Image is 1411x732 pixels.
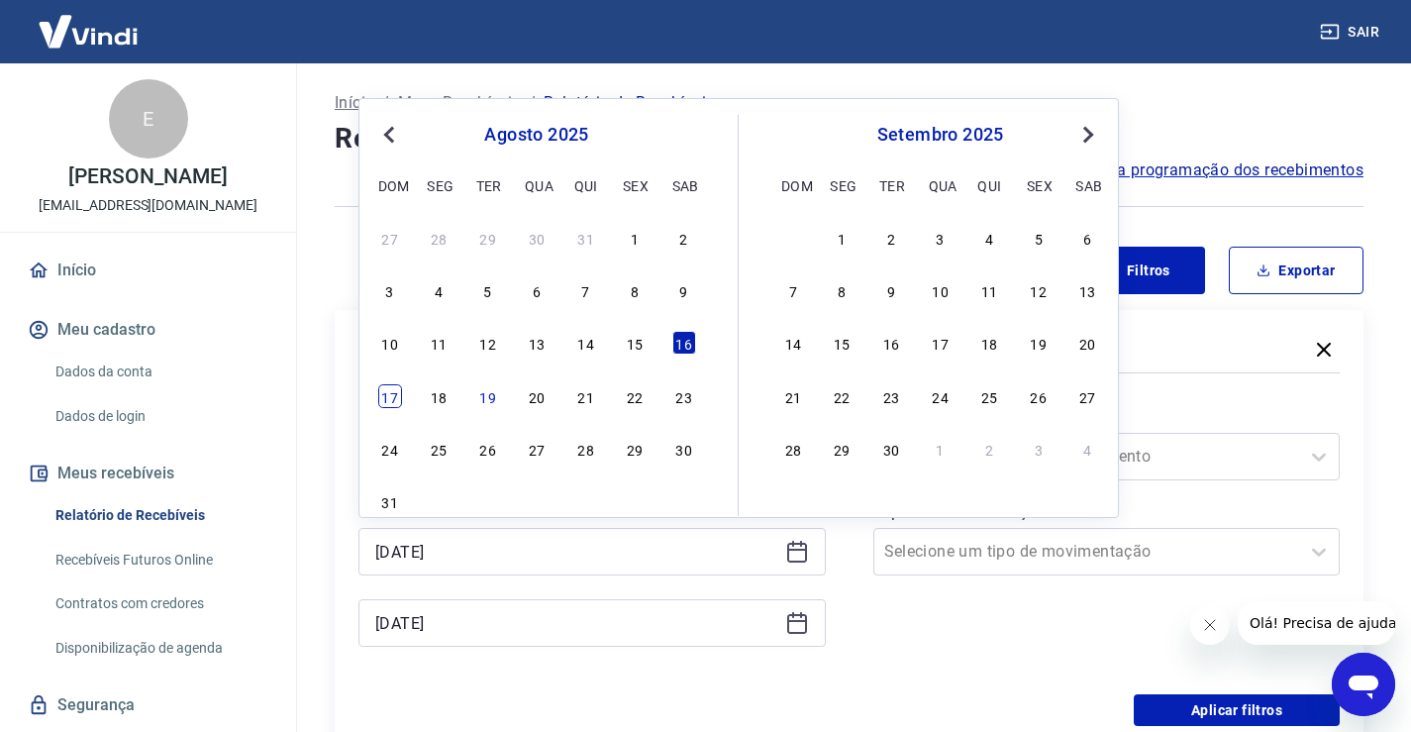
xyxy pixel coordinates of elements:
div: Choose sexta-feira, 1 de agosto de 2025 [623,226,647,250]
div: Choose terça-feira, 19 de agosto de 2025 [476,384,500,408]
a: Início [24,249,272,292]
button: Meus recebíveis [24,452,272,495]
div: Choose terça-feira, 2 de setembro de 2025 [879,226,903,250]
div: qua [525,173,549,197]
a: Relatório de Recebíveis [48,495,272,536]
div: Choose sábado, 23 de agosto de 2025 [672,384,696,408]
div: Choose terça-feira, 2 de setembro de 2025 [476,489,500,513]
a: Saiba como funciona a programação dos recebimentos [955,158,1363,182]
div: Choose quarta-feira, 30 de julho de 2025 [525,226,549,250]
div: Choose sábado, 16 de agosto de 2025 [672,331,696,355]
div: Choose sexta-feira, 5 de setembro de 2025 [623,489,647,513]
div: Choose sábado, 27 de setembro de 2025 [1075,384,1099,408]
div: Choose domingo, 27 de julho de 2025 [378,226,402,250]
div: month 2025-08 [375,223,698,516]
a: Dados da conta [48,352,272,392]
div: setembro 2025 [778,123,1102,147]
div: Choose quinta-feira, 21 de agosto de 2025 [574,384,598,408]
span: Olá! Precisa de ajuda? [12,14,166,30]
div: month 2025-09 [778,223,1102,463]
div: Choose domingo, 10 de agosto de 2025 [378,331,402,355]
iframe: Fechar mensagem [1190,605,1230,645]
button: Filtros [1070,247,1205,294]
div: Choose sábado, 20 de setembro de 2025 [1075,331,1099,355]
input: Data final [375,608,777,638]
button: Next Month [1076,123,1100,147]
div: Choose quarta-feira, 6 de agosto de 2025 [525,278,549,302]
button: Meu cadastro [24,308,272,352]
div: sab [1075,173,1099,197]
div: Choose sábado, 9 de agosto de 2025 [672,278,696,302]
div: dom [781,173,805,197]
div: Choose sexta-feira, 8 de agosto de 2025 [623,278,647,302]
div: Choose quarta-feira, 3 de setembro de 2025 [929,226,953,250]
div: Choose domingo, 24 de agosto de 2025 [378,437,402,461]
div: Choose terça-feira, 26 de agosto de 2025 [476,437,500,461]
div: Choose quinta-feira, 4 de setembro de 2025 [574,489,598,513]
div: Choose quarta-feira, 17 de setembro de 2025 [929,331,953,355]
div: Choose domingo, 17 de agosto de 2025 [378,384,402,408]
div: Choose domingo, 3 de agosto de 2025 [378,278,402,302]
div: qui [574,173,598,197]
div: Choose sexta-feira, 22 de agosto de 2025 [623,384,647,408]
p: Início [335,91,374,115]
div: Choose quinta-feira, 28 de agosto de 2025 [574,437,598,461]
div: Choose segunda-feira, 18 de agosto de 2025 [427,384,451,408]
h4: Relatório de Recebíveis [335,119,1363,158]
div: Choose sexta-feira, 12 de setembro de 2025 [1027,278,1051,302]
div: Choose terça-feira, 12 de agosto de 2025 [476,331,500,355]
div: Choose terça-feira, 9 de setembro de 2025 [879,278,903,302]
div: Choose sexta-feira, 5 de setembro de 2025 [1027,226,1051,250]
div: Choose terça-feira, 30 de setembro de 2025 [879,437,903,461]
input: Data inicial [375,537,777,567]
div: Choose sábado, 4 de outubro de 2025 [1075,437,1099,461]
div: Choose quinta-feira, 2 de outubro de 2025 [977,437,1001,461]
div: sex [623,173,647,197]
img: Vindi [24,1,152,61]
div: Choose domingo, 7 de setembro de 2025 [781,278,805,302]
div: Choose terça-feira, 16 de setembro de 2025 [879,331,903,355]
div: Choose segunda-feira, 29 de setembro de 2025 [830,437,854,461]
div: Choose quarta-feira, 24 de setembro de 2025 [929,384,953,408]
div: Choose segunda-feira, 25 de agosto de 2025 [427,437,451,461]
div: Choose sábado, 13 de setembro de 2025 [1075,278,1099,302]
div: agosto 2025 [375,123,698,147]
div: seg [427,173,451,197]
p: Meus Recebíveis [398,91,521,115]
div: Choose segunda-feira, 4 de agosto de 2025 [427,278,451,302]
div: Choose domingo, 28 de setembro de 2025 [781,437,805,461]
p: / [529,91,536,115]
p: Relatório de Recebíveis [544,91,714,115]
div: Choose quinta-feira, 18 de setembro de 2025 [977,331,1001,355]
div: Choose quinta-feira, 7 de agosto de 2025 [574,278,598,302]
iframe: Mensagem da empresa [1238,601,1395,645]
div: Choose quarta-feira, 1 de outubro de 2025 [929,437,953,461]
div: sex [1027,173,1051,197]
div: ter [476,173,500,197]
div: Choose segunda-feira, 1 de setembro de 2025 [830,226,854,250]
div: qui [977,173,1001,197]
div: Choose segunda-feira, 11 de agosto de 2025 [427,331,451,355]
div: sab [672,173,696,197]
a: Dados de login [48,396,272,437]
p: / [382,91,389,115]
div: Choose segunda-feira, 8 de setembro de 2025 [830,278,854,302]
div: Choose segunda-feira, 1 de setembro de 2025 [427,489,451,513]
div: Choose domingo, 31 de agosto de 2025 [781,226,805,250]
a: Disponibilização de agenda [48,628,272,669]
div: Choose quinta-feira, 11 de setembro de 2025 [977,278,1001,302]
div: Choose quarta-feira, 13 de agosto de 2025 [525,331,549,355]
div: Choose quinta-feira, 4 de setembro de 2025 [977,226,1001,250]
div: Choose sexta-feira, 26 de setembro de 2025 [1027,384,1051,408]
div: Choose quarta-feira, 27 de agosto de 2025 [525,437,549,461]
div: Choose sábado, 30 de agosto de 2025 [672,437,696,461]
div: qua [929,173,953,197]
button: Previous Month [377,123,401,147]
a: Recebíveis Futuros Online [48,540,272,580]
div: Choose sexta-feira, 15 de agosto de 2025 [623,331,647,355]
div: Choose sábado, 6 de setembro de 2025 [1075,226,1099,250]
div: Choose quinta-feira, 14 de agosto de 2025 [574,331,598,355]
div: Choose sexta-feira, 19 de setembro de 2025 [1027,331,1051,355]
div: Choose domingo, 21 de setembro de 2025 [781,384,805,408]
